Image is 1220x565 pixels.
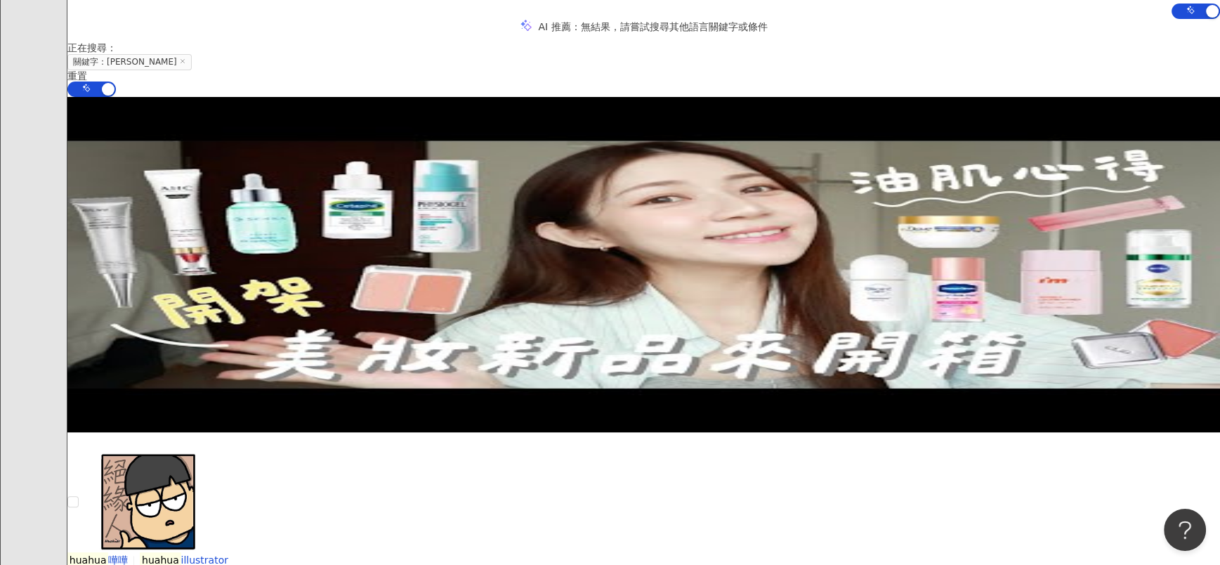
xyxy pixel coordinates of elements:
[1164,509,1206,551] iframe: Help Scout Beacon - Open
[67,97,1220,433] img: post-image
[96,449,201,554] img: KOL Avatar
[581,21,768,32] span: 無結果，請嘗試搜尋其他語言關鍵字或條件
[538,21,767,32] div: AI 推薦 ：
[67,70,1220,82] div: 重置
[67,97,1220,433] a: KOL AvatarhuahuaLeda zenghuahua1130花花網紅類型：彩妝·母嬰·促購導購·美妝時尚·日常話題·家庭·寵物·旅遊總追蹤數：281,178名稱：Huahua花花簡介：...
[67,42,117,53] span: 正在搜尋 ：
[67,54,192,70] span: 關鍵字：[PERSON_NAME]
